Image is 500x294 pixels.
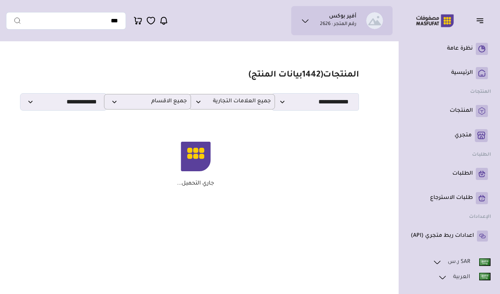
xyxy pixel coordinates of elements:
p: نظرة عامة [447,45,473,53]
p: جميع الاقسام [104,94,191,109]
a: الطلبات [411,168,488,180]
a: متجري [411,129,488,142]
img: Eng [479,258,491,266]
span: جميع الاقسام [108,98,187,105]
a: العربية [438,272,491,282]
img: ماجد العنزي [366,12,383,29]
a: اعدادات ربط متجري (API) [411,230,488,242]
a: SAR ر.س [432,257,491,267]
p: جاري التحميل... [177,180,214,187]
p: المنتجات [450,107,473,115]
p: الرئيسية [451,69,473,77]
a: المنتجات [411,105,488,117]
strong: الطلبات [472,152,491,158]
img: Logo [411,13,459,28]
span: ( بيانات المنتج) [248,71,323,80]
p: طلبات الاسترجاع [430,194,473,202]
strong: المنتجات [470,89,491,95]
p: متجري [455,132,472,139]
div: جميع الاقسام [116,94,191,109]
p: رقم المتجر : 2626 [320,21,356,28]
h1: المنتجات [248,70,359,81]
p: اعدادات ربط متجري (API) [411,232,474,240]
a: نظرة عامة [411,43,488,55]
p: جميع العلامات التجارية [188,94,275,109]
strong: الإعدادات [469,214,491,220]
a: طلبات الاسترجاع [411,192,488,204]
div: جميع العلامات التجارية [200,94,275,109]
p: الطلبات [452,170,473,178]
a: الرئيسية [411,67,488,79]
span: جميع العلامات التجارية [192,98,271,105]
h1: أفير بوكس [329,13,356,21]
span: 1442 [302,71,320,80]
